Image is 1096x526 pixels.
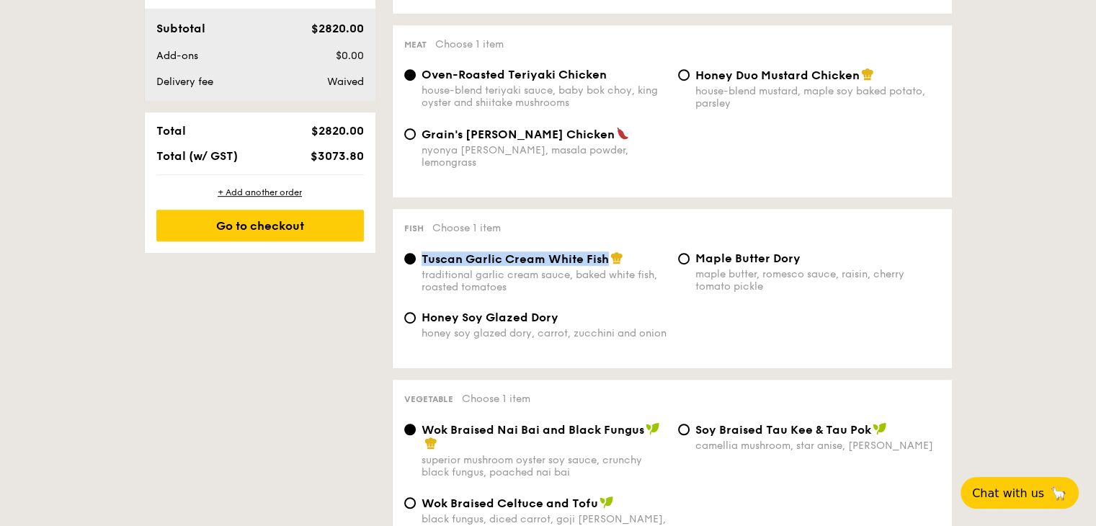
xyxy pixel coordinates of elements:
[610,251,623,264] img: icon-chef-hat.a58ddaea.svg
[404,497,416,509] input: Wok Braised Celtuce and Tofublack fungus, diced carrot, goji [PERSON_NAME], superior ginger sauce
[695,440,940,452] div: camellia mushroom, star anise, [PERSON_NAME]
[422,252,609,266] span: Tuscan Garlic Cream White Fish
[156,149,238,163] span: Total (w/ GST)
[422,454,667,478] div: superior mushroom oyster soy sauce, crunchy black fungus, poached nai bai
[404,253,416,264] input: Tuscan Garlic Cream White Fishtraditional garlic cream sauce, baked white fish, roasted tomatoes
[156,50,198,62] span: Add-ons
[695,68,860,82] span: Honey Duo Mustard Chicken
[432,222,501,234] span: Choose 1 item
[311,22,363,35] span: $2820.00
[435,38,504,50] span: Choose 1 item
[404,312,416,324] input: Honey Soy Glazed Doryhoney soy glazed dory, carrot, zucchini and onion
[156,22,205,35] span: Subtotal
[404,128,416,140] input: Grain's [PERSON_NAME] Chickennyonya [PERSON_NAME], masala powder, lemongrass
[404,223,424,233] span: Fish
[424,437,437,450] img: icon-chef-hat.a58ddaea.svg
[422,68,607,81] span: Oven-Roasted Teriyaki Chicken
[404,424,416,435] input: Wok Braised Nai Bai and Black Fungussuperior mushroom oyster soy sauce, crunchy black fungus, poa...
[646,422,660,435] img: icon-vegan.f8ff3823.svg
[156,187,364,198] div: + Add another order
[422,311,558,324] span: Honey Soy Glazed Dory
[310,149,363,163] span: $3073.80
[404,40,427,50] span: Meat
[873,422,887,435] img: icon-vegan.f8ff3823.svg
[695,423,871,437] span: ⁠Soy Braised Tau Kee & Tau Pok
[335,50,363,62] span: $0.00
[695,85,940,110] div: house-blend mustard, maple soy baked potato, parsley
[422,496,598,510] span: Wok Braised Celtuce and Tofu
[326,76,363,88] span: Waived
[678,424,690,435] input: ⁠Soy Braised Tau Kee & Tau Pokcamellia mushroom, star anise, [PERSON_NAME]
[861,68,874,81] img: icon-chef-hat.a58ddaea.svg
[404,69,416,81] input: Oven-Roasted Teriyaki Chickenhouse-blend teriyaki sauce, baby bok choy, king oyster and shiitake ...
[156,124,186,138] span: Total
[1050,485,1067,502] span: 🦙
[422,84,667,109] div: house-blend teriyaki sauce, baby bok choy, king oyster and shiitake mushrooms
[462,393,530,405] span: Choose 1 item
[695,251,801,265] span: Maple Butter Dory
[422,128,615,141] span: Grain's [PERSON_NAME] Chicken
[678,69,690,81] input: Honey Duo Mustard Chickenhouse-blend mustard, maple soy baked potato, parsley
[600,496,614,509] img: icon-vegan.f8ff3823.svg
[972,486,1044,500] span: Chat with us
[616,127,629,140] img: icon-spicy.37a8142b.svg
[156,210,364,241] div: Go to checkout
[678,253,690,264] input: Maple Butter Dorymaple butter, romesco sauce, raisin, cherry tomato pickle
[311,124,363,138] span: $2820.00
[422,144,667,169] div: nyonya [PERSON_NAME], masala powder, lemongrass
[422,327,667,339] div: honey soy glazed dory, carrot, zucchini and onion
[422,423,644,437] span: Wok Braised Nai Bai and Black Fungus
[422,269,667,293] div: traditional garlic cream sauce, baked white fish, roasted tomatoes
[961,477,1079,509] button: Chat with us🦙
[404,394,453,404] span: Vegetable
[695,268,940,293] div: maple butter, romesco sauce, raisin, cherry tomato pickle
[156,76,213,88] span: Delivery fee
